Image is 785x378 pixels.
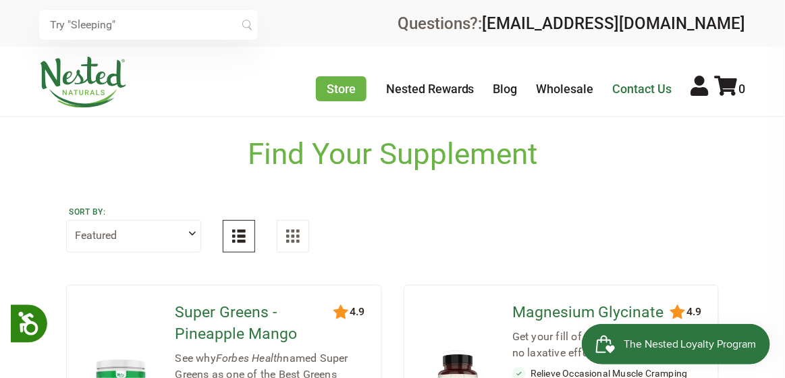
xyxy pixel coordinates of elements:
[613,82,672,96] a: Contact Us
[493,82,518,96] a: Blog
[232,230,246,243] img: List
[512,329,707,361] div: Get your fill of this crucial mineral with no laxative effect
[715,82,746,96] a: 0
[537,82,594,96] a: Wholesale
[316,76,367,101] a: Store
[398,16,746,32] div: Questions?:
[39,10,258,40] input: Try "Sleeping"
[739,82,746,96] span: 0
[286,230,300,243] img: Grid
[512,302,678,323] a: Magnesium Glycinate
[248,137,537,171] h1: Find Your Supplement
[69,207,198,217] label: Sort by:
[39,57,127,108] img: Nested Naturals
[386,82,475,96] a: Nested Rewards
[483,14,746,33] a: [EMAIL_ADDRESS][DOMAIN_NAME]
[582,324,772,364] iframe: Button to open loyalty program pop-up
[175,302,342,345] a: Super Greens - Pineapple Mango
[216,352,283,364] em: Forbes Health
